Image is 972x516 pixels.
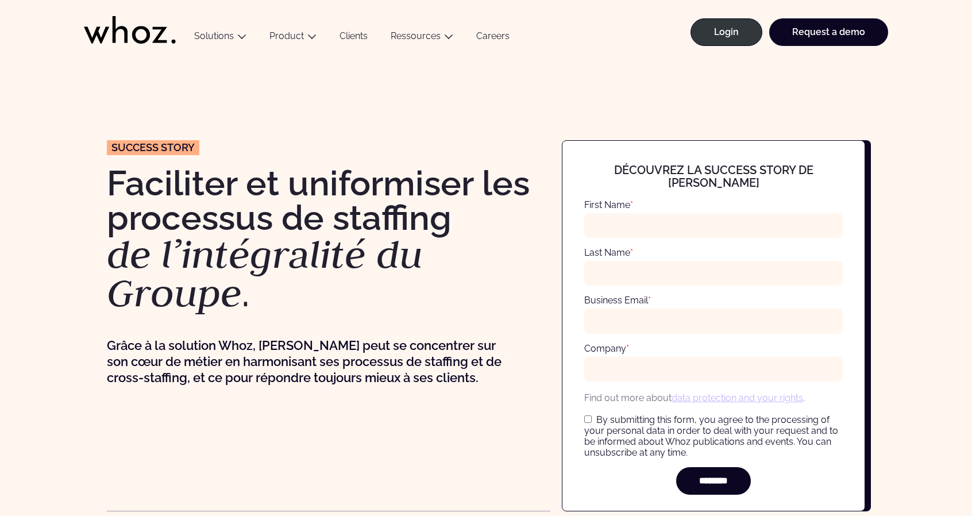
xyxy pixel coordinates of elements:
a: Clients [328,30,379,46]
button: Product [258,30,328,46]
a: data protection and your rights [672,392,803,403]
span: By submitting this form, you agree to the processing of your personal data in order to deal with ... [584,414,838,458]
em: de l’intégralité du Groupe [107,229,423,318]
label: Last Name [584,247,633,258]
h1: Faciliter et uniformiser les processus de staffing . [107,166,550,313]
a: Login [691,18,762,46]
a: Product [269,30,304,41]
button: Solutions [183,30,258,46]
h2: Découvrez LA SUCCESS STORY DE [PERSON_NAME] [584,164,843,189]
a: Ressources [391,30,441,41]
label: Company [584,343,629,354]
label: Business Email [584,295,651,306]
button: Ressources [379,30,465,46]
a: Request a demo [769,18,888,46]
p: Find out more about . [584,391,843,405]
a: Careers [465,30,521,46]
span: Success story [111,143,195,153]
input: By submitting this form, you agree to the processing of your personal data in order to deal with ... [584,415,592,423]
label: First Name [584,199,633,210]
p: Grâce à la solution Whoz, [PERSON_NAME] peut se concentrer sur son cœur de métier en harmonisant ... [107,337,506,386]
